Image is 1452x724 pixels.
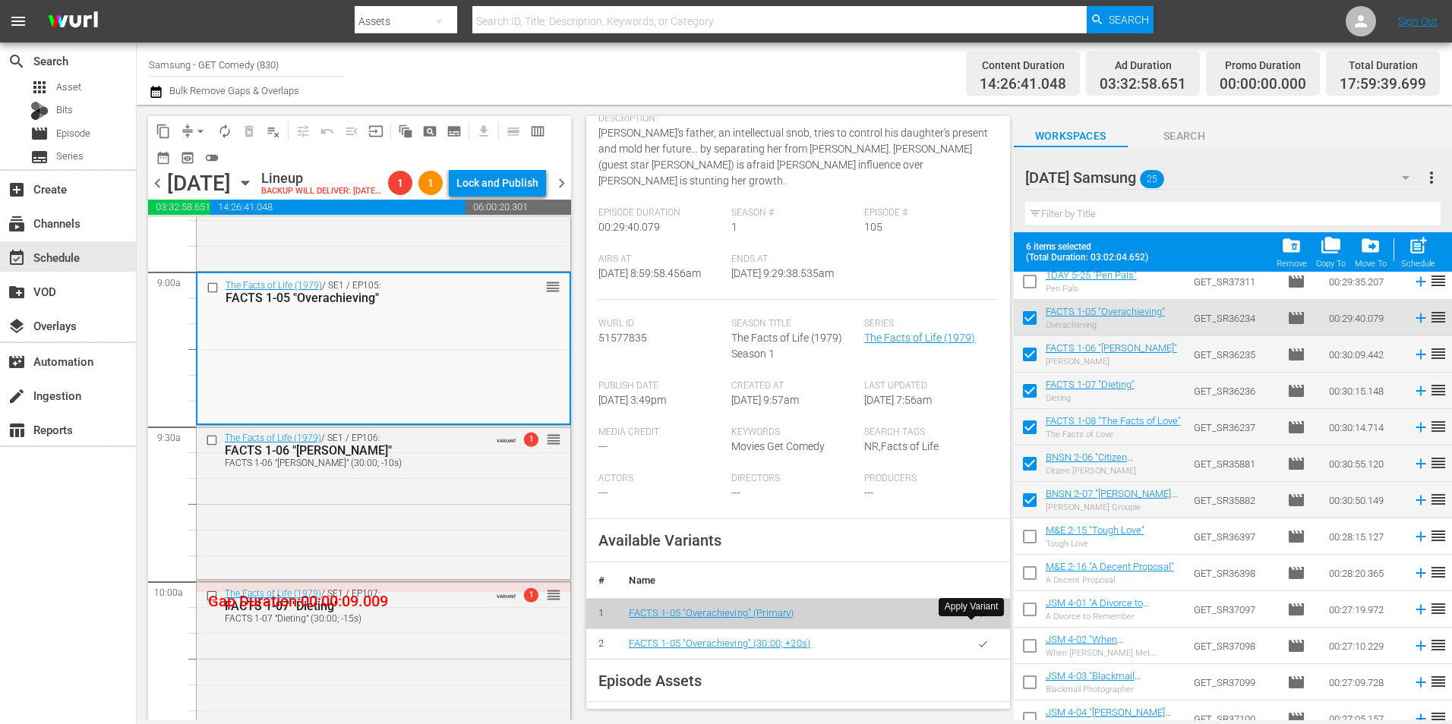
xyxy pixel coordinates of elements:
span: The Facts of Life (1979) Season 1 [731,332,842,360]
button: reorder [546,587,561,602]
td: 00:27:19.972 [1323,591,1406,628]
a: FACTS 1-07 "Dieting" [1046,379,1135,390]
span: autorenew_outlined [217,124,232,139]
a: BNSN 2-06 "Citizen [PERSON_NAME]" [1046,452,1133,474]
span: Series [30,148,49,166]
svg: Add to Schedule [1413,382,1429,399]
span: Episode [1287,564,1305,582]
span: --- [864,486,873,499]
span: Ingestion [8,387,26,405]
a: The Facts of Life (1979) [225,433,321,443]
div: Copy To [1316,259,1346,269]
span: Last Updated [864,380,990,392]
span: Reports [8,421,26,439]
span: preview_outlined [180,150,195,165]
span: Month Calendar View [151,146,175,170]
span: 14:26:41.048 [980,76,1066,93]
span: Movies Get Comedy [731,440,825,452]
div: FACTS 1-05 "Overachieving" [226,291,494,305]
span: pageview_outlined [422,124,437,139]
span: reorder [1429,417,1447,436]
span: reorder [1429,454,1447,472]
span: Automation [8,353,26,371]
div: [DATE] [167,171,231,196]
span: Episode [1287,418,1305,436]
span: Episode [1287,491,1305,509]
span: Fill episodes with ad slates [339,119,364,143]
td: 1 [586,598,617,628]
td: 00:30:50.149 [1323,482,1406,518]
div: Citizen [PERSON_NAME] [1046,466,1182,476]
td: GET_SR36237 [1188,409,1281,445]
span: VARIANT [497,431,516,443]
div: FACTS 1-06 "[PERSON_NAME]" [225,443,489,458]
span: Workspaces [1014,127,1128,146]
span: Episode [1287,345,1305,364]
svg: Add to Schedule [1413,492,1429,508]
a: The Facts of Life (1979) [226,280,322,291]
span: [DATE] 3:49pm [598,394,666,406]
span: 1 [524,587,538,602]
span: --- [598,440,608,452]
span: 00:00:00.000 [1220,76,1306,93]
span: [DATE] 9:57am [731,394,799,406]
td: 00:28:20.365 [1323,555,1406,591]
div: Content Duration [980,55,1066,76]
div: FACTS 1-07 "Dieting" [225,599,489,613]
div: Overachieving [1046,320,1165,330]
span: 00:29:40.079 [598,221,660,233]
span: Channels [8,215,26,233]
button: reorder [546,431,561,446]
span: Clear Lineup [261,119,286,143]
span: Episode [30,124,49,143]
td: GET_SR37097 [1188,591,1281,628]
td: GET_SR35881 [1188,445,1281,482]
span: Media Credit [598,427,724,439]
span: View Backup [175,146,200,170]
span: Asset [30,78,49,96]
td: 00:30:55.120 [1323,445,1406,482]
span: post_add [1408,235,1428,256]
span: toggle_off [204,150,219,165]
div: BACKUP WILL DELIVER: [DATE] 1a (local) [261,187,382,197]
span: Episode # [864,207,990,219]
span: Created At [731,380,857,392]
div: A Divorce to Remember [1046,612,1182,622]
span: movie [1287,309,1305,327]
div: Lineup [261,170,382,187]
span: reorder [1429,345,1447,363]
span: Episode [1287,527,1305,546]
div: Promo Duration [1220,55,1306,76]
span: 105 [864,221,882,233]
span: Search [1109,6,1149,33]
span: Customize Events [286,116,315,146]
td: 00:27:09.728 [1323,664,1406,700]
span: movie [1287,272,1305,291]
span: Description: [598,113,990,125]
a: FACTS 1-05 "Overachieving" (Primary) [629,607,794,619]
span: Series [864,318,990,330]
span: [DATE] 8:59:58.456am [598,267,701,279]
span: reorder [1429,272,1447,290]
span: Actors [598,473,724,485]
span: [DATE] 7:56am [864,394,932,406]
span: reorder [1429,381,1447,399]
span: 06:00:20.301 [466,200,571,215]
div: FACTS 1-07 "Dieting" (30:00; -15s) [225,613,489,624]
div: Move To [1355,259,1387,269]
a: FACTS 1-08 "The Facts of Love" [1046,415,1181,427]
span: Season # [731,207,857,219]
span: reorder [545,279,560,295]
span: Schedule [8,249,26,267]
span: input [368,124,384,139]
span: Search [8,52,26,71]
span: Series [56,149,84,164]
a: FACTS 1-05 "Overachieving" (30:00; +20s) [629,637,810,649]
span: Directors [731,473,857,485]
span: layers [8,317,26,335]
span: 24 hours Lineup View is OFF [200,146,224,170]
span: Publish Date [598,380,724,392]
td: GET_SR36397 [1188,518,1281,555]
span: 1 [731,221,737,233]
span: 6 items selected [1026,241,1155,252]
